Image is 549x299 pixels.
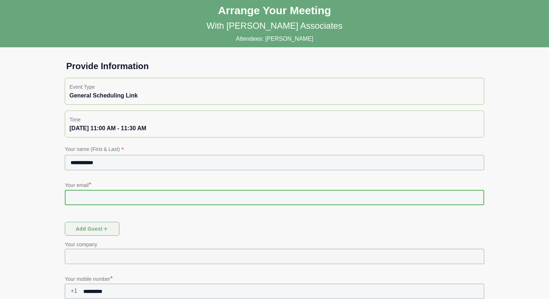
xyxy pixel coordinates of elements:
[70,83,479,91] p: Event Type
[70,91,479,100] div: General Scheduling Link
[236,35,313,43] p: Attendees: [PERSON_NAME]
[70,124,479,133] div: [DATE] 11:00 AM - 11:30 AM
[60,60,489,72] h1: Provide Information
[206,20,342,32] p: With [PERSON_NAME] Associates
[65,240,484,249] p: Your company
[70,115,479,124] p: Time
[65,222,119,236] button: Add guest
[65,145,484,155] p: Your name (First & Last)
[65,180,484,190] p: Your email
[65,284,78,298] span: +1
[75,222,109,236] span: Add guest
[65,274,484,284] p: Your mobile number
[218,4,331,17] h1: Arrange Your Meeting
